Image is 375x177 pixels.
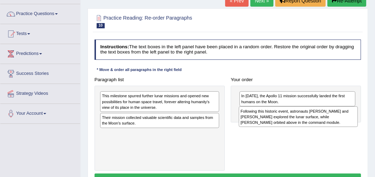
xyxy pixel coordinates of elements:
[0,4,80,22] a: Practice Questions
[95,14,260,28] h2: Practice Reading: Re-order Paragraphs
[0,64,80,82] a: Success Stories
[95,77,225,83] h4: Paragraph list
[0,84,80,101] a: Strategy Videos
[100,91,219,112] div: This milestone spurred further lunar missions and opened new possibilities for human space travel...
[97,23,105,28] span: 10
[0,44,80,62] a: Predictions
[95,67,184,73] div: * Move & order all paragraphs in the right field
[100,44,129,49] b: Instructions:
[0,24,80,42] a: Tests
[100,113,219,128] div: Their mission collected valuable scientific data and samples from the Moon's surface.
[239,106,358,127] div: Following this historic event, astronauts [PERSON_NAME] and [PERSON_NAME] explored the lunar surf...
[0,104,80,121] a: Your Account
[231,77,361,83] h4: Your order
[95,40,361,59] h4: The text boxes in the left panel have been placed in a random order. Restore the original order b...
[239,91,355,106] div: In [DATE], the Apollo 11 mission successfully landed the first humans on the Moon.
